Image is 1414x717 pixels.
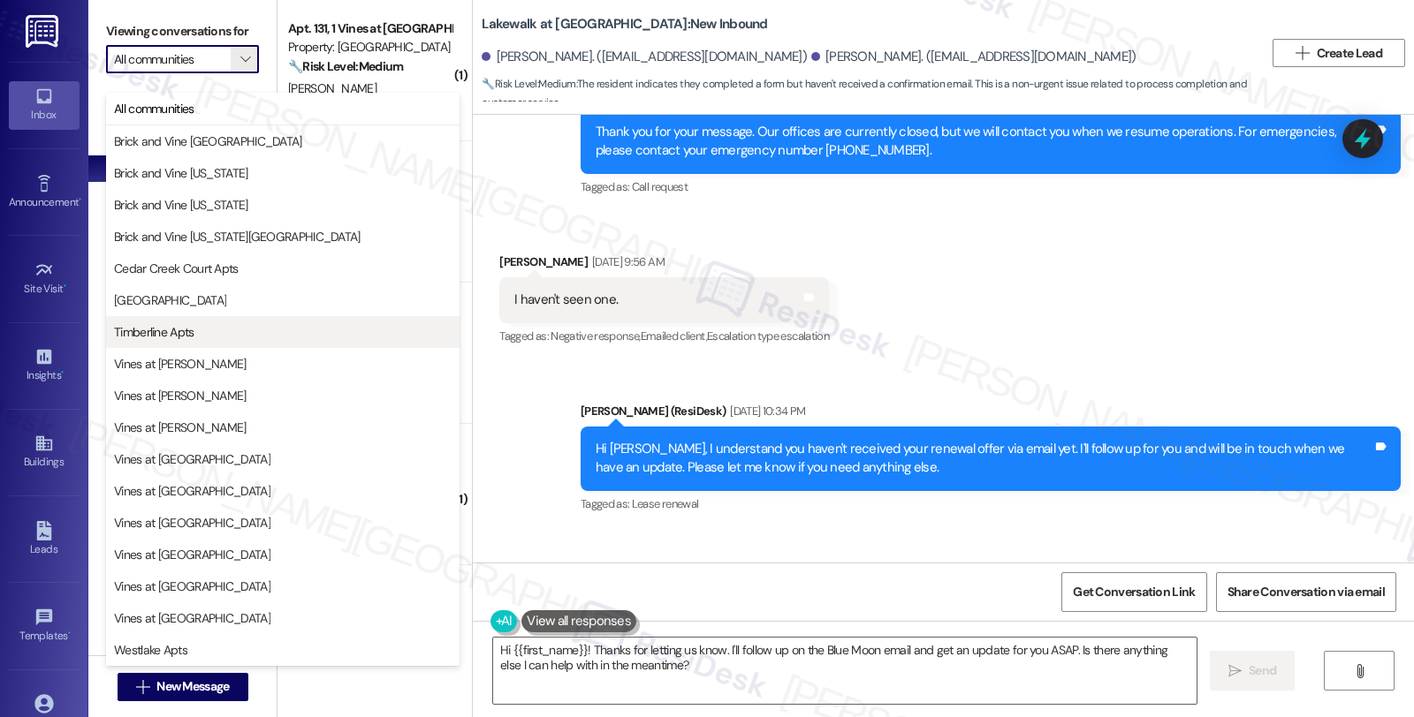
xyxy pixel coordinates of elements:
span: Vines at [GEOGRAPHIC_DATA] [114,577,270,595]
strong: 🔧 Risk Level: Medium [288,58,403,74]
span: Vines at [PERSON_NAME] [114,387,247,404]
span: Call request [632,179,688,194]
span: • [61,366,64,379]
div: [PERSON_NAME]. ([EMAIL_ADDRESS][DOMAIN_NAME]) [482,48,807,66]
span: • [79,193,81,206]
span: Vines at [GEOGRAPHIC_DATA] [114,450,270,468]
i:  [240,52,250,66]
img: ResiDesk Logo [26,15,62,48]
a: Inbox [9,81,80,129]
div: Prospects [88,341,277,359]
span: Brick and Vine [US_STATE] [114,164,248,182]
span: Brick and Vine [GEOGRAPHIC_DATA] [114,132,302,150]
i:  [1353,664,1366,678]
span: Negative response , [551,328,640,343]
div: Apt. 131, 1 Vines at [GEOGRAPHIC_DATA] [288,19,452,38]
span: Escalation type escalation [707,328,829,343]
div: [DATE] 9:56 AM [588,253,665,271]
div: Hi [PERSON_NAME], I understand you haven't received your renewal offer via email yet. I'll follow... [596,440,1372,478]
span: Vines at [GEOGRAPHIC_DATA] [114,482,270,500]
span: • [64,280,66,292]
div: [PERSON_NAME] [499,253,829,277]
div: Residents [88,502,277,520]
button: New Message [118,673,248,701]
span: : The resident indicates they completed a form but haven't received a confirmation email. This is... [482,75,1264,113]
button: Create Lead [1273,39,1405,67]
span: Westlake Apts [114,641,187,659]
span: Lease renewal [632,496,699,511]
i:  [136,680,149,694]
span: Brick and Vine [US_STATE] [114,196,248,214]
label: Viewing conversations for [106,18,259,45]
div: Tagged as: [581,491,1401,517]
i:  [1296,46,1309,60]
div: Thank you for your message. Our offices are currently closed, but we will contact you when we res... [596,123,1372,161]
span: Share Conversation via email [1228,583,1385,601]
span: • [68,627,71,639]
span: Vines at [GEOGRAPHIC_DATA] [114,609,270,627]
a: Insights • [9,342,80,389]
button: Get Conversation Link [1061,572,1206,612]
div: [PERSON_NAME] (ResiDesk) [581,402,1401,426]
span: New Message [156,677,229,696]
textarea: Hi {{first_name}}! Thanks for letting us know. I'll follow up on the Blue Moon email and get an u... [493,638,1197,704]
a: Leads [9,516,80,563]
div: Tagged as: [581,174,1401,200]
span: Cedar Creek Court Apts [114,260,239,277]
a: Templates • [9,602,80,650]
span: Send [1249,661,1276,680]
i:  [1228,664,1242,678]
button: Send [1210,651,1296,691]
input: All communities [114,45,231,73]
span: Emailed client , [641,328,707,343]
span: [GEOGRAPHIC_DATA] [114,291,226,309]
div: [PERSON_NAME]. ([EMAIL_ADDRESS][DOMAIN_NAME]) [811,48,1137,66]
button: Share Conversation via email [1216,572,1396,612]
a: Buildings [9,428,80,476]
span: [PERSON_NAME] [288,80,376,96]
span: Vines at [GEOGRAPHIC_DATA] [114,514,270,532]
div: I haven't seen one. [514,291,618,309]
div: [DATE] 10:34 PM [726,402,805,420]
span: Create Lead [1317,44,1382,63]
span: Vines at [GEOGRAPHIC_DATA] [114,546,270,563]
span: Vines at [PERSON_NAME] [114,355,247,373]
a: Site Visit • [9,255,80,303]
span: All communities [114,100,194,117]
span: Brick and Vine [US_STATE][GEOGRAPHIC_DATA] [114,228,361,245]
span: Timberline Apts [114,323,194,341]
strong: 🔧 Risk Level: Medium [482,77,575,91]
span: Get Conversation Link [1073,583,1195,601]
div: Prospects + Residents [88,100,277,118]
b: Lakewalk at [GEOGRAPHIC_DATA]: New Inbound [482,15,767,34]
div: Tagged as: [499,323,829,349]
span: Vines at [PERSON_NAME] [114,419,247,436]
div: Property: [GEOGRAPHIC_DATA] [288,38,452,57]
